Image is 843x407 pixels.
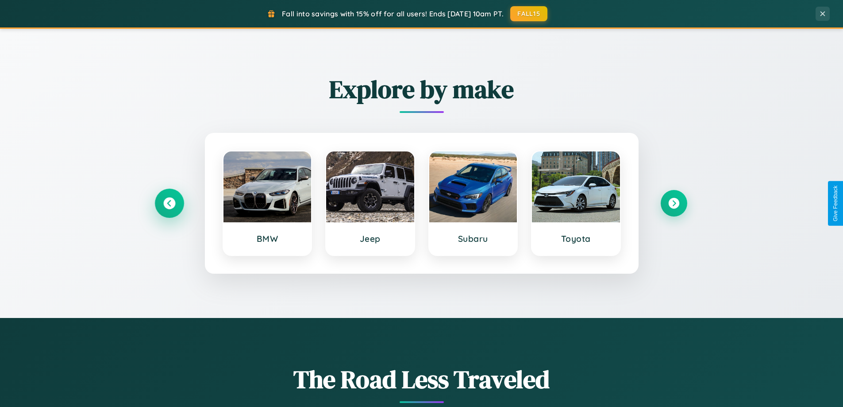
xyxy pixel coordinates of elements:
[438,233,508,244] h3: Subaru
[232,233,303,244] h3: BMW
[282,9,504,18] span: Fall into savings with 15% off for all users! Ends [DATE] 10am PT.
[335,233,405,244] h3: Jeep
[156,362,687,396] h1: The Road Less Traveled
[832,186,839,221] div: Give Feedback
[541,233,611,244] h3: Toyota
[156,72,687,106] h2: Explore by make
[510,6,547,21] button: FALL15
